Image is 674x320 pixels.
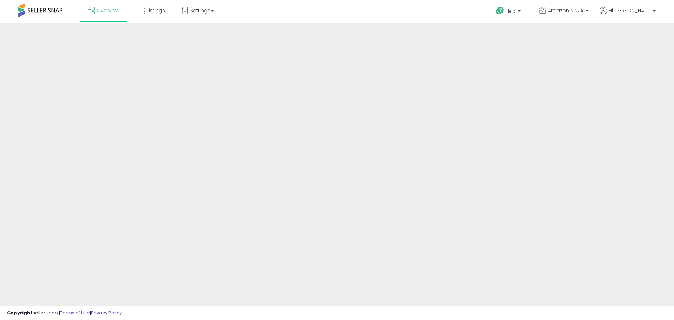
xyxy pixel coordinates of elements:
[7,309,33,316] strong: Copyright
[600,7,656,23] a: Hi [PERSON_NAME]
[147,7,165,14] span: Listings
[506,8,516,14] span: Help
[548,7,583,14] span: Amazon NINJA
[490,1,528,23] a: Help
[97,7,119,14] span: Overview
[7,310,122,316] div: seller snap | |
[60,309,90,316] a: Terms of Use
[609,7,651,14] span: Hi [PERSON_NAME]
[496,6,504,15] i: Get Help
[91,309,122,316] a: Privacy Policy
